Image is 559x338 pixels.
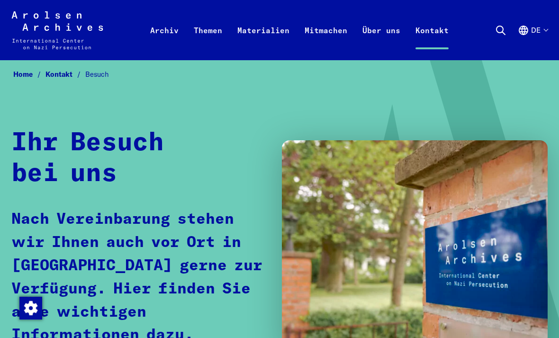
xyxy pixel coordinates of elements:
[19,297,42,320] img: Zustimmung ändern
[11,130,164,186] strong: Ihr Besuch bei uns
[143,22,186,60] a: Archiv
[13,70,45,79] a: Home
[11,67,548,82] nav: Breadcrumb
[186,22,230,60] a: Themen
[230,22,297,60] a: Materialien
[355,22,408,60] a: Über uns
[518,25,548,58] button: Deutsch, Sprachauswahl
[45,70,85,79] a: Kontakt
[85,70,109,79] span: Besuch
[143,11,456,49] nav: Primär
[297,22,355,60] a: Mitmachen
[408,22,456,60] a: Kontakt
